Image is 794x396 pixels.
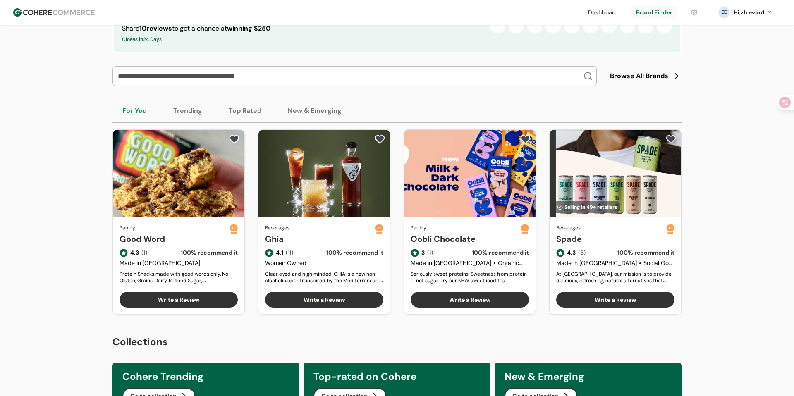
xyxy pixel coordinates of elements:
[227,24,270,33] span: winning $250
[556,292,674,308] button: Write a Review
[373,133,387,146] button: add to favorite
[556,233,666,245] a: Spade
[122,24,139,33] span: Share
[122,35,281,43] div: Closes in 24 Days
[122,369,289,384] h3: Cohere Trending
[734,8,772,17] button: Hi,zh evan1
[227,133,241,146] button: add to favorite
[278,99,352,122] button: New & Emerging
[112,99,157,122] button: For You
[734,8,764,17] div: Hi, zh evan1
[219,99,271,122] button: Top Rated
[610,71,668,81] span: Browse All Brands
[718,6,730,19] svg: 0 percent
[265,292,383,308] button: Write a Review
[610,71,682,81] a: Browse All Brands
[139,24,172,33] span: 10 reviews
[112,334,682,349] h2: Collections
[411,233,521,245] a: Oobli Chocolate
[172,24,227,33] span: to get a chance at
[163,99,212,122] button: Trending
[265,233,375,245] a: Ghia
[313,369,481,384] h3: Top-rated on Cohere
[120,292,238,308] button: Write a Review
[120,233,230,245] a: Good Word
[519,133,532,146] button: add to favorite
[664,133,678,146] button: add to favorite
[13,8,95,17] img: Cohere Logo
[411,292,529,308] button: Write a Review
[505,369,672,384] h3: New & Emerging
